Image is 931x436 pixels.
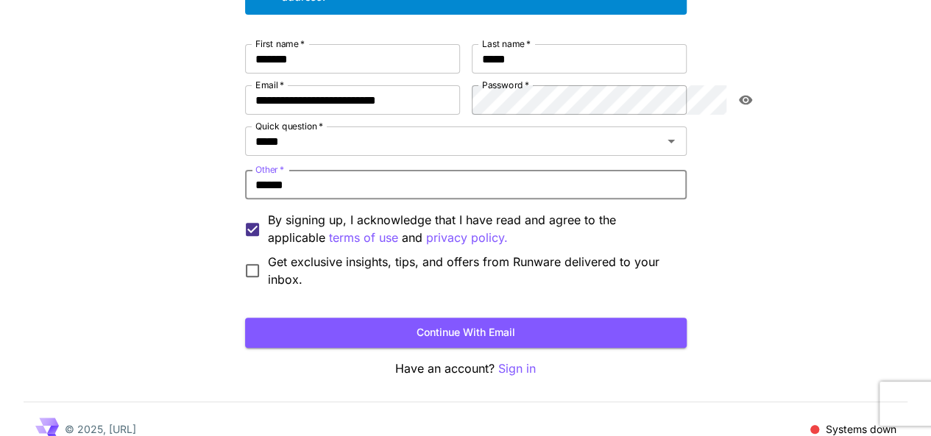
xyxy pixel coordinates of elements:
[732,87,759,113] button: toggle password visibility
[245,318,687,348] button: Continue with email
[268,253,675,288] span: Get exclusive insights, tips, and offers from Runware delivered to your inbox.
[245,360,687,378] p: Have an account?
[482,37,531,50] label: Last name
[426,229,508,247] p: privacy policy.
[255,120,323,132] label: Quick question
[255,163,284,176] label: Other
[482,79,529,91] label: Password
[661,131,682,151] button: Open
[498,360,536,378] button: Sign in
[426,229,508,247] button: By signing up, I acknowledge that I have read and agree to the applicable terms of use and
[329,229,398,247] p: terms of use
[255,79,284,91] label: Email
[268,211,675,247] p: By signing up, I acknowledge that I have read and agree to the applicable and
[255,37,305,50] label: First name
[329,229,398,247] button: By signing up, I acknowledge that I have read and agree to the applicable and privacy policy.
